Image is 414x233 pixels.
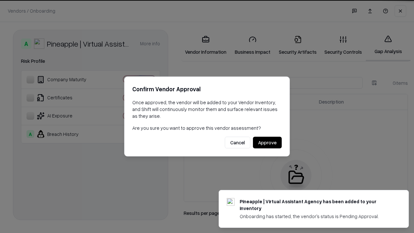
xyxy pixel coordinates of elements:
p: Are you sure you want to approve this vendor assessment? [132,125,282,131]
h2: Confirm Vendor Approval [132,84,282,94]
div: Onboarding has started, the vendor's status is Pending Approval. [240,213,393,220]
img: trypineapple.com [227,198,234,206]
p: Once approved, the vendor will be added to your Vendor Inventory, and Shift will continuously mon... [132,99,282,119]
button: Cancel [225,137,250,149]
button: Approve [253,137,282,149]
div: Pineapple | Virtual Assistant Agency has been added to your inventory [240,198,393,212]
